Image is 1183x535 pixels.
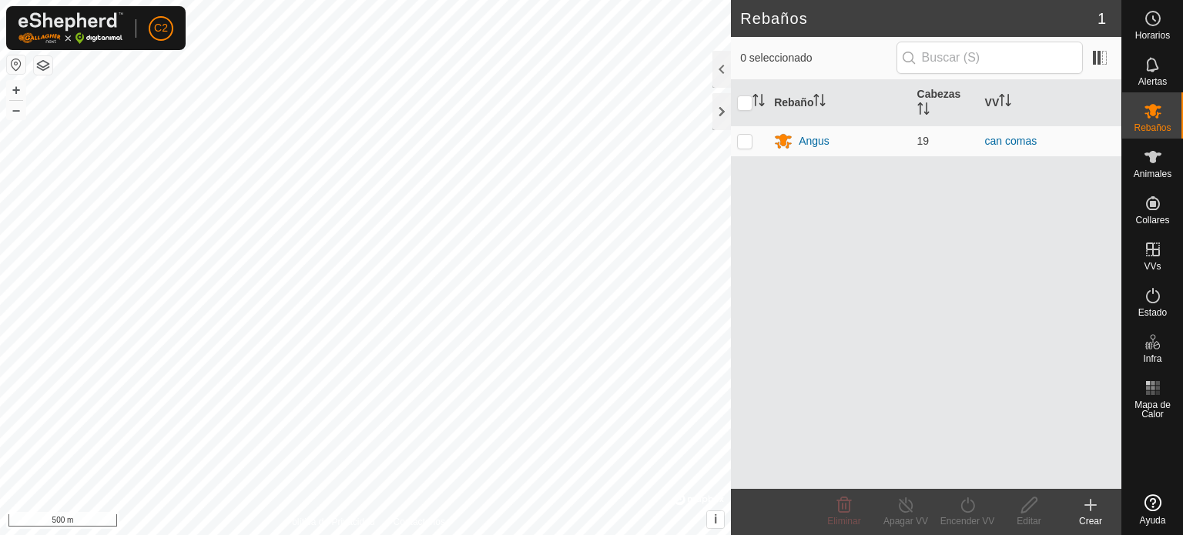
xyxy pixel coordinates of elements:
p-sorticon: Activar para ordenar [752,96,765,109]
div: Editar [998,514,1060,528]
span: 19 [917,135,930,147]
span: Estado [1138,308,1167,317]
span: C2 [154,20,168,36]
button: i [707,511,724,528]
span: Ayuda [1140,516,1166,525]
th: Cabezas [911,80,979,126]
img: Logo Gallagher [18,12,123,44]
span: 0 seleccionado [740,50,896,66]
button: Restablecer Mapa [7,55,25,74]
input: Buscar (S) [896,42,1083,74]
p-sorticon: Activar para ordenar [917,105,930,117]
span: Eliminar [827,516,860,527]
span: 1 [1098,7,1106,30]
div: Encender VV [937,514,998,528]
span: Mapa de Calor [1126,400,1179,419]
span: Rebaños [1134,123,1171,132]
div: Crear [1060,514,1121,528]
a: Política de Privacidad [286,515,374,529]
span: i [714,513,717,526]
span: Alertas [1138,77,1167,86]
span: Horarios [1135,31,1170,40]
span: Animales [1134,169,1171,179]
a: can comas [985,135,1037,147]
button: + [7,81,25,99]
span: VVs [1144,262,1161,271]
a: Contáctenos [394,515,445,529]
button: Capas del Mapa [34,56,52,75]
span: Collares [1135,216,1169,225]
span: Infra [1143,354,1161,363]
div: Apagar VV [875,514,937,528]
p-sorticon: Activar para ordenar [813,96,826,109]
th: VV [979,80,1121,126]
button: – [7,101,25,119]
a: Ayuda [1122,488,1183,531]
h2: Rebaños [740,9,1098,28]
p-sorticon: Activar para ordenar [999,96,1011,109]
div: Angus [799,133,829,149]
th: Rebaño [768,80,910,126]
